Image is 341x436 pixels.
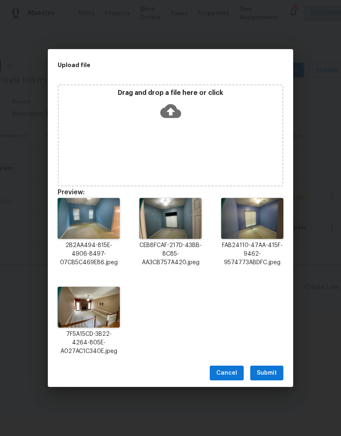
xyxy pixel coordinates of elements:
[58,241,120,267] p: 2B2AA494-815E-4906-8497-07CB5C469E86.jpeg
[58,330,120,356] p: 7F5A15CD-3B22-4264-805E-A027AC1C340E.jpeg
[139,198,202,239] img: Z
[221,241,283,267] p: FAB24110-47AA-415F-9462-9574773ABDFC.jpeg
[59,89,282,97] p: Drag and drop a file here or click
[139,241,202,267] p: CEB8FCAF-217D-43BB-8C85-AA3CB757A420.jpeg
[221,198,283,239] img: 9k=
[250,366,283,381] button: Submit
[58,198,120,239] img: 9k=
[257,368,277,378] span: Submit
[216,368,237,378] span: Cancel
[58,61,247,70] h2: Upload file
[58,287,120,328] img: Z
[210,366,244,381] button: Cancel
